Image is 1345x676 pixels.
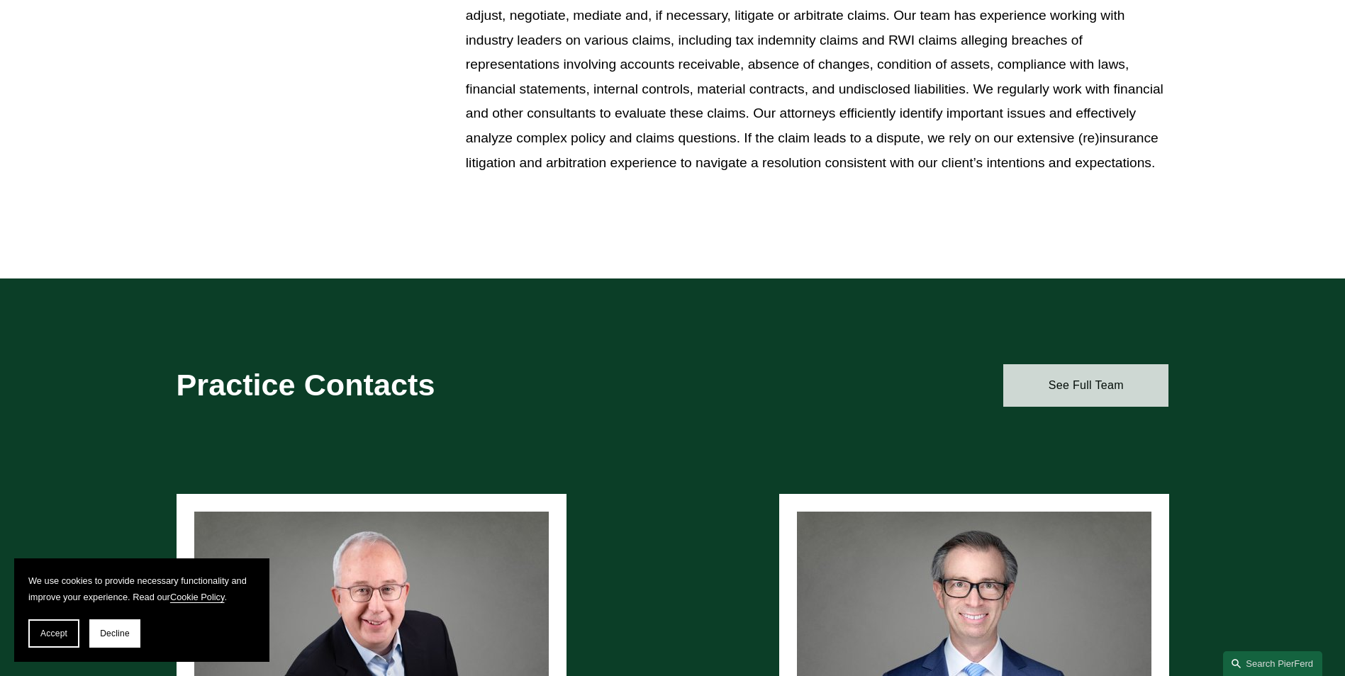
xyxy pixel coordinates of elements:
[100,629,130,638] span: Decline
[1003,364,1168,407] a: See Full Team
[1223,651,1322,676] a: Search this site
[89,619,140,648] button: Decline
[28,573,255,605] p: We use cookies to provide necessary functionality and improve your experience. Read our .
[177,366,632,403] h2: Practice Contacts
[170,592,225,602] a: Cookie Policy
[40,629,67,638] span: Accept
[14,558,269,662] section: Cookie banner
[28,619,79,648] button: Accept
